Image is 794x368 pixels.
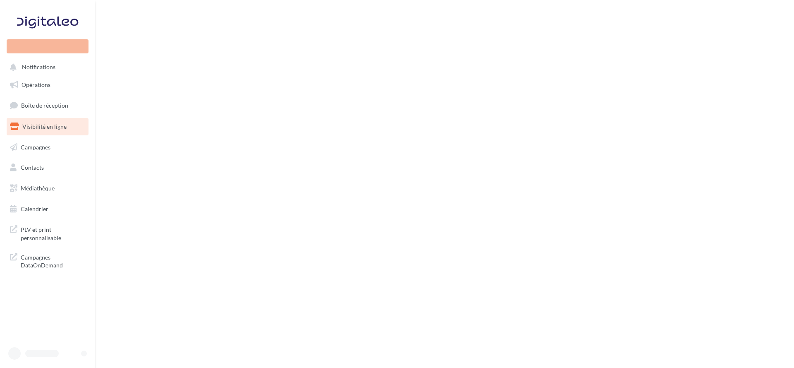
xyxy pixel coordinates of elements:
span: Notifications [22,64,55,71]
div: Nouvelle campagne [7,39,88,53]
a: Boîte de réception [5,96,90,114]
a: PLV et print personnalisable [5,221,90,245]
span: Calendrier [21,205,48,212]
a: Opérations [5,76,90,94]
span: Contacts [21,164,44,171]
a: Calendrier [5,200,90,218]
span: Campagnes DataOnDemand [21,252,85,269]
span: Visibilité en ligne [22,123,67,130]
span: Boîte de réception [21,102,68,109]
a: Médiathèque [5,180,90,197]
span: Opérations [22,81,50,88]
a: Campagnes [5,139,90,156]
span: Campagnes [21,143,50,150]
a: Visibilité en ligne [5,118,90,135]
a: Campagnes DataOnDemand [5,248,90,273]
span: Médiathèque [21,185,55,192]
a: Contacts [5,159,90,176]
span: PLV et print personnalisable [21,224,85,242]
